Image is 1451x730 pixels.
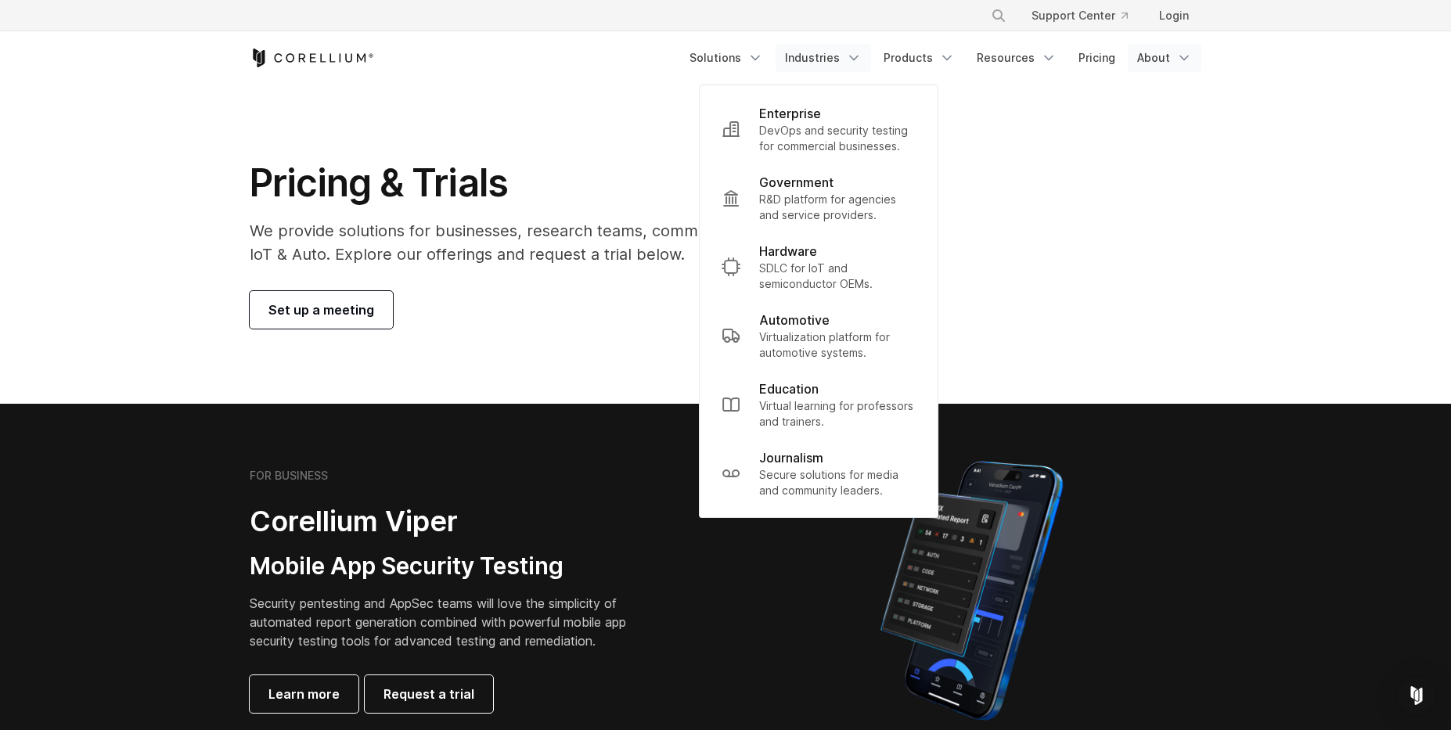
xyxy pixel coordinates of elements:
[268,685,340,703] span: Learn more
[759,173,834,192] p: Government
[365,675,493,713] a: Request a trial
[250,675,358,713] a: Learn more
[709,95,928,164] a: Enterprise DevOps and security testing for commercial businesses.
[709,232,928,301] a: Hardware SDLC for IoT and semiconductor OEMs.
[250,160,873,207] h1: Pricing & Trials
[680,44,1201,72] div: Navigation Menu
[759,104,821,123] p: Enterprise
[1398,677,1435,714] div: Open Intercom Messenger
[250,504,650,539] h2: Corellium Viper
[709,370,928,439] a: Education Virtual learning for professors and trainers.
[985,2,1013,30] button: Search
[383,685,474,703] span: Request a trial
[250,594,650,650] p: Security pentesting and AppSec teams will love the simplicity of automated report generation comb...
[759,261,916,292] p: SDLC for IoT and semiconductor OEMs.
[759,379,819,398] p: Education
[250,469,328,483] h6: FOR BUSINESS
[759,192,916,223] p: R&D platform for agencies and service providers.
[250,291,393,329] a: Set up a meeting
[759,242,817,261] p: Hardware
[1069,44,1125,72] a: Pricing
[1147,2,1201,30] a: Login
[759,467,916,498] p: Secure solutions for media and community leaders.
[709,301,928,370] a: Automotive Virtualization platform for automotive systems.
[759,398,916,430] p: Virtual learning for professors and trainers.
[759,448,823,467] p: Journalism
[854,454,1089,728] img: Corellium MATRIX automated report on iPhone showing app vulnerability test results across securit...
[680,44,772,72] a: Solutions
[759,123,916,154] p: DevOps and security testing for commercial businesses.
[759,311,830,329] p: Automotive
[759,329,916,361] p: Virtualization platform for automotive systems.
[1128,44,1201,72] a: About
[967,44,1066,72] a: Resources
[776,44,871,72] a: Industries
[268,300,374,319] span: Set up a meeting
[972,2,1201,30] div: Navigation Menu
[709,164,928,232] a: Government R&D platform for agencies and service providers.
[709,439,928,508] a: Journalism Secure solutions for media and community leaders.
[1019,2,1140,30] a: Support Center
[250,219,873,266] p: We provide solutions for businesses, research teams, community individuals, and IoT & Auto. Explo...
[874,44,964,72] a: Products
[250,49,374,67] a: Corellium Home
[250,552,650,581] h3: Mobile App Security Testing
